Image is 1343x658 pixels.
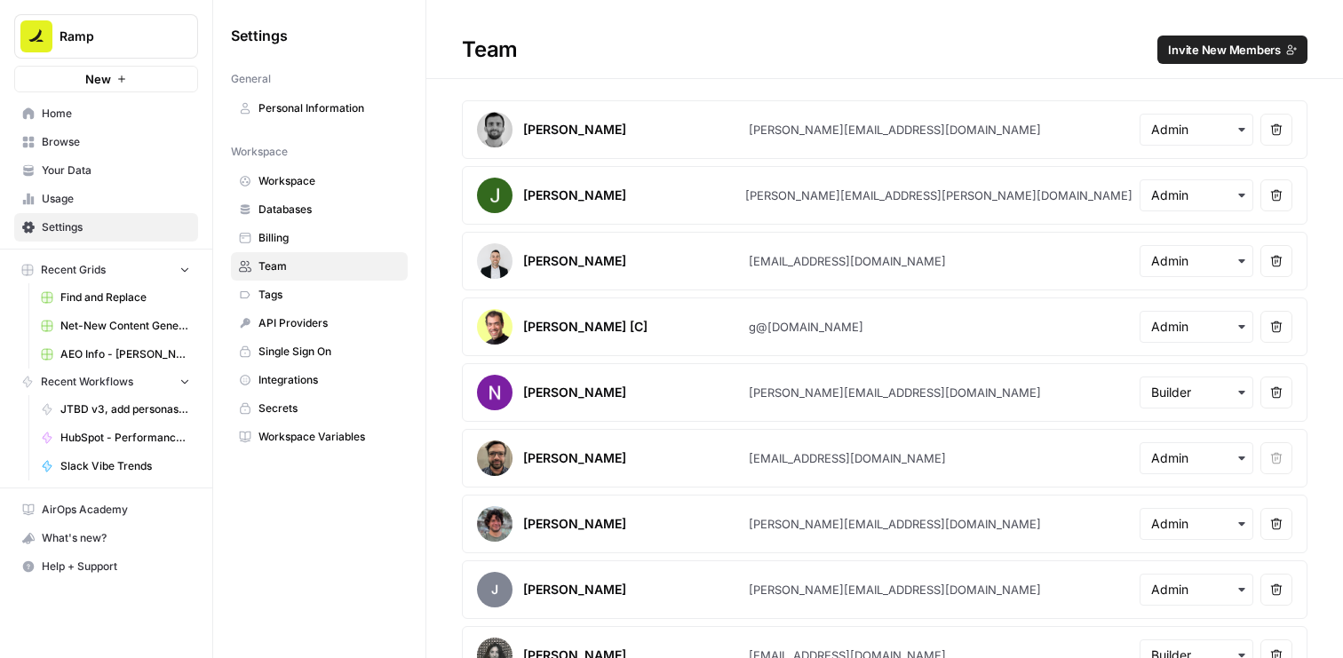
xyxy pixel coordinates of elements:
[1151,581,1242,599] input: Admin
[1151,384,1242,401] input: Builder
[231,71,271,87] span: General
[60,430,190,446] span: HubSpot - Performance Tiering
[33,312,198,340] a: Net-New Content Generator - Grid Template
[231,423,408,451] a: Workspace Variables
[231,25,288,46] span: Settings
[41,374,133,390] span: Recent Workflows
[231,337,408,366] a: Single Sign On
[14,185,198,213] a: Usage
[749,252,946,270] div: [EMAIL_ADDRESS][DOMAIN_NAME]
[426,36,1343,64] div: Team
[231,94,408,123] a: Personal Information
[42,106,190,122] span: Home
[749,449,946,467] div: [EMAIL_ADDRESS][DOMAIN_NAME]
[231,309,408,337] a: API Providers
[60,289,190,305] span: Find and Replace
[231,394,408,423] a: Secrets
[523,252,626,270] div: [PERSON_NAME]
[477,440,513,476] img: avatar
[1151,449,1242,467] input: Admin
[1168,41,1281,59] span: Invite New Members
[33,340,198,369] a: AEO Info - [PERSON_NAME]
[477,375,513,410] img: avatar
[749,515,1041,533] div: [PERSON_NAME][EMAIL_ADDRESS][DOMAIN_NAME]
[14,156,198,185] a: Your Data
[14,369,198,395] button: Recent Workflows
[745,186,1132,204] div: [PERSON_NAME][EMAIL_ADDRESS][PERSON_NAME][DOMAIN_NAME]
[15,525,197,551] div: What's new?
[231,252,408,281] a: Team
[33,283,198,312] a: Find and Replace
[60,346,190,362] span: AEO Info - [PERSON_NAME]
[258,400,400,416] span: Secrets
[85,70,111,88] span: New
[41,262,106,278] span: Recent Grids
[231,144,288,160] span: Workspace
[42,219,190,235] span: Settings
[42,191,190,207] span: Usage
[231,224,408,252] a: Billing
[523,515,626,533] div: [PERSON_NAME]
[258,258,400,274] span: Team
[33,395,198,424] a: JTBD v3, add personas (wip)
[523,449,626,467] div: [PERSON_NAME]
[477,506,513,542] img: avatar
[258,429,400,445] span: Workspace Variables
[523,581,626,599] div: [PERSON_NAME]
[42,163,190,178] span: Your Data
[477,572,513,607] span: J
[477,309,513,345] img: avatar
[33,424,198,452] a: HubSpot - Performance Tiering
[258,173,400,189] span: Workspace
[1151,186,1242,204] input: Admin
[1157,36,1307,64] button: Invite New Members
[14,213,198,242] a: Settings
[42,559,190,575] span: Help + Support
[231,366,408,394] a: Integrations
[477,243,513,279] img: avatar
[60,401,190,417] span: JTBD v3, add personas (wip)
[14,99,198,128] a: Home
[60,318,190,334] span: Net-New Content Generator - Grid Template
[60,458,190,474] span: Slack Vibe Trends
[14,257,198,283] button: Recent Grids
[523,384,626,401] div: [PERSON_NAME]
[14,128,198,156] a: Browse
[477,178,513,213] img: avatar
[749,121,1041,139] div: [PERSON_NAME][EMAIL_ADDRESS][DOMAIN_NAME]
[14,495,198,524] a: AirOps Academy
[42,134,190,150] span: Browse
[523,186,626,204] div: [PERSON_NAME]
[42,502,190,518] span: AirOps Academy
[258,230,400,246] span: Billing
[1151,515,1242,533] input: Admin
[33,452,198,480] a: Slack Vibe Trends
[477,112,513,147] img: avatar
[14,552,198,581] button: Help + Support
[1151,318,1242,336] input: Admin
[523,318,648,336] div: [PERSON_NAME] [C]
[60,28,167,45] span: Ramp
[231,195,408,224] a: Databases
[258,372,400,388] span: Integrations
[14,66,198,92] button: New
[258,202,400,218] span: Databases
[258,344,400,360] span: Single Sign On
[749,384,1041,401] div: [PERSON_NAME][EMAIL_ADDRESS][DOMAIN_NAME]
[1151,252,1242,270] input: Admin
[258,287,400,303] span: Tags
[231,281,408,309] a: Tags
[749,581,1041,599] div: [PERSON_NAME][EMAIL_ADDRESS][DOMAIN_NAME]
[231,167,408,195] a: Workspace
[258,100,400,116] span: Personal Information
[20,20,52,52] img: Ramp Logo
[523,121,626,139] div: [PERSON_NAME]
[258,315,400,331] span: API Providers
[14,14,198,59] button: Workspace: Ramp
[14,524,198,552] button: What's new?
[749,318,863,336] div: g@[DOMAIN_NAME]
[1151,121,1242,139] input: Admin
